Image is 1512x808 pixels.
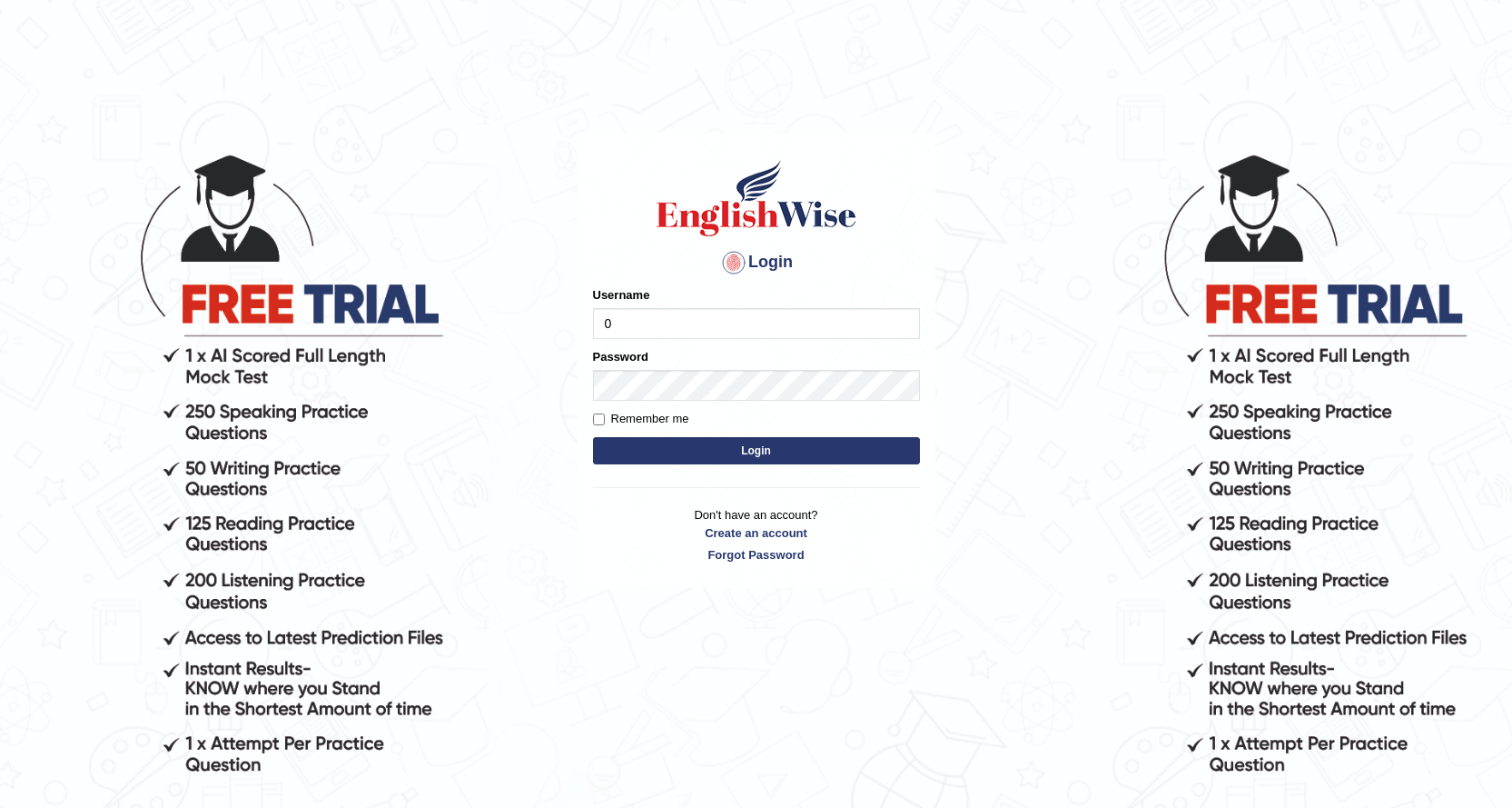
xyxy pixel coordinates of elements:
label: Username [593,286,650,304]
img: Logo of English Wise sign in for intelligent practice with AI [653,157,860,239]
p: Don't have an account? [593,506,920,563]
a: Forgot Password [593,546,920,564]
label: Remember me [593,410,689,428]
button: Login [593,437,920,464]
h4: Login [593,248,920,277]
label: Password [593,348,648,365]
input: Remember me [593,414,605,425]
a: Create an account [593,524,920,542]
